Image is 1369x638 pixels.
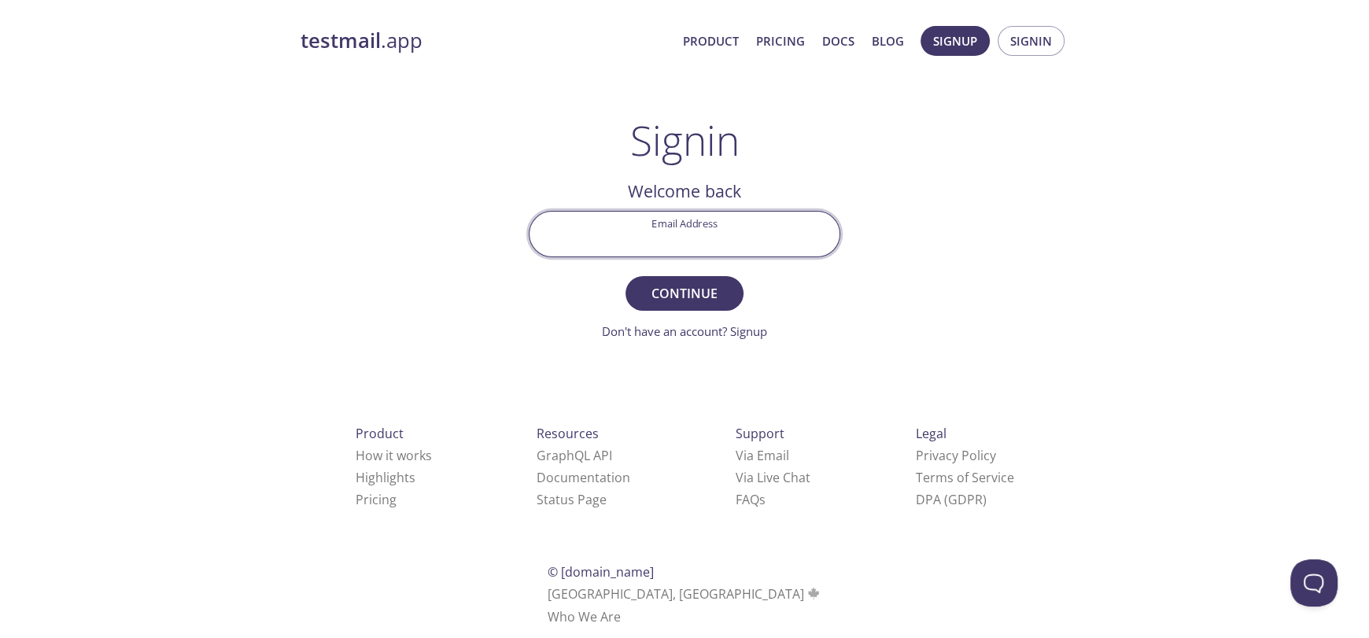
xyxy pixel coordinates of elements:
[548,563,654,581] span: © [DOMAIN_NAME]
[683,31,739,51] a: Product
[356,425,404,442] span: Product
[301,27,381,54] strong: testmail
[998,26,1065,56] button: Signin
[915,447,995,464] a: Privacy Policy
[736,425,784,442] span: Support
[602,323,767,339] a: Don't have an account? Signup
[537,491,607,508] a: Status Page
[537,447,612,464] a: GraphQL API
[736,469,810,486] a: Via Live Chat
[756,31,805,51] a: Pricing
[1290,559,1338,607] iframe: Help Scout Beacon - Open
[1010,31,1052,51] span: Signin
[301,28,670,54] a: testmail.app
[921,26,990,56] button: Signup
[356,491,397,508] a: Pricing
[915,425,946,442] span: Legal
[643,282,726,304] span: Continue
[630,116,740,164] h1: Signin
[537,425,599,442] span: Resources
[356,447,432,464] a: How it works
[736,491,766,508] a: FAQ
[537,469,630,486] a: Documentation
[872,31,904,51] a: Blog
[915,469,1013,486] a: Terms of Service
[822,31,854,51] a: Docs
[736,447,789,464] a: Via Email
[548,608,621,625] a: Who We Are
[933,31,977,51] span: Signup
[759,491,766,508] span: s
[356,469,415,486] a: Highlights
[915,491,986,508] a: DPA (GDPR)
[625,276,744,311] button: Continue
[529,178,840,205] h2: Welcome back
[548,585,822,603] span: [GEOGRAPHIC_DATA], [GEOGRAPHIC_DATA]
